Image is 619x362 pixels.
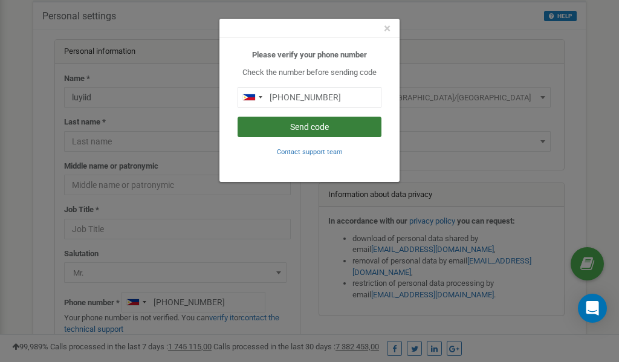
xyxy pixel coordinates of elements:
[578,294,607,323] div: Open Intercom Messenger
[238,88,266,107] div: Telephone country code
[277,148,343,156] small: Contact support team
[238,67,381,79] p: Check the number before sending code
[238,87,381,108] input: 0905 123 4567
[384,22,391,35] button: Close
[238,117,381,137] button: Send code
[384,21,391,36] span: ×
[252,50,367,59] b: Please verify your phone number
[277,147,343,156] a: Contact support team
